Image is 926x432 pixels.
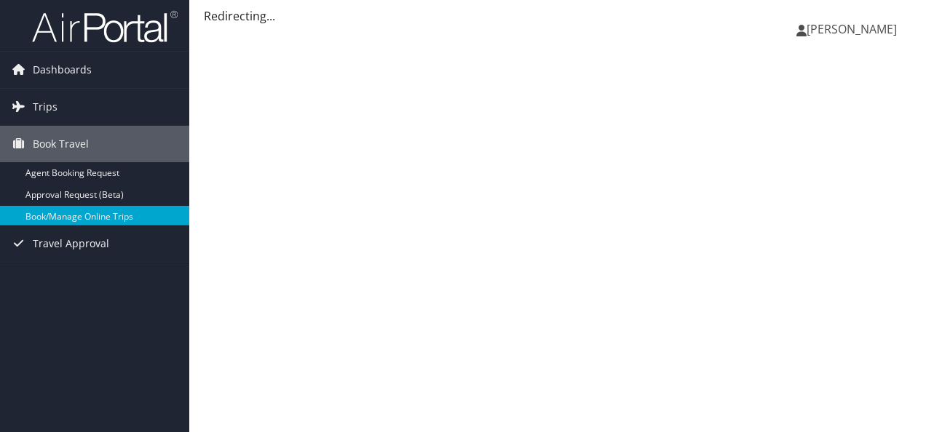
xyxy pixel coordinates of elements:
span: [PERSON_NAME] [807,21,897,37]
span: Book Travel [33,126,89,162]
a: [PERSON_NAME] [796,7,911,51]
div: Redirecting... [204,7,911,25]
span: Dashboards [33,52,92,88]
span: Trips [33,89,58,125]
span: Travel Approval [33,225,109,262]
img: airportal-logo.png [32,9,178,44]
